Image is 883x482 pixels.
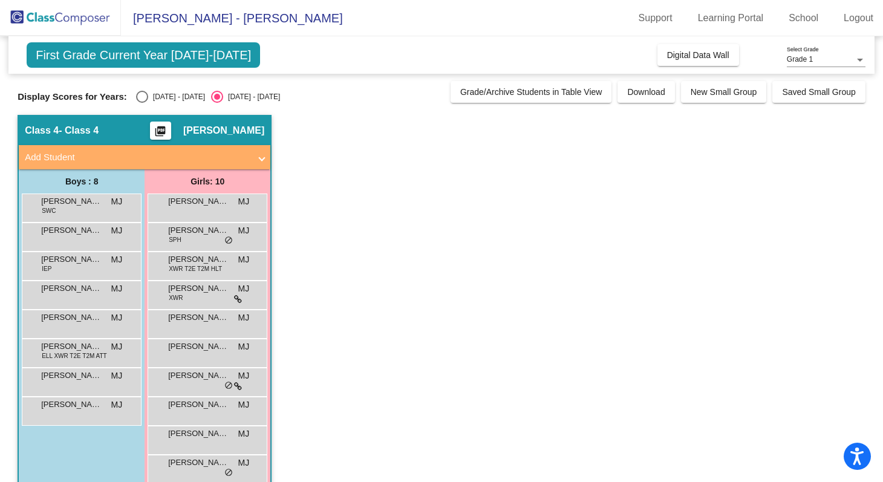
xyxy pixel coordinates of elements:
span: do_not_disturb_alt [224,236,233,246]
span: MJ [238,370,250,382]
a: School [779,8,828,28]
span: MJ [238,457,250,469]
span: [PERSON_NAME] [168,340,229,353]
span: [PERSON_NAME] [168,311,229,324]
span: MJ [111,282,123,295]
span: MJ [111,340,123,353]
span: First Grade Current Year [DATE]-[DATE] [27,42,260,68]
span: [PERSON_NAME] [41,340,102,353]
button: Digital Data Wall [657,44,739,66]
span: Digital Data Wall [667,50,729,60]
span: XWR [169,293,183,302]
span: do_not_disturb_alt [224,468,233,478]
div: Boys : 8 [19,169,145,194]
span: Grade 1 [787,55,813,64]
span: Display Scores for Years: [18,91,127,102]
mat-icon: picture_as_pdf [153,125,168,142]
span: [PERSON_NAME] [168,399,229,411]
span: [PERSON_NAME] [168,428,229,440]
span: [PERSON_NAME] [168,282,229,295]
span: - Class 4 [59,125,99,137]
span: [PERSON_NAME] [168,370,229,382]
button: Saved Small Group [772,81,865,103]
mat-radio-group: Select an option [136,91,280,103]
span: SWC [42,206,56,215]
span: [PERSON_NAME] [41,282,102,295]
span: [PERSON_NAME] [41,224,102,236]
mat-expansion-panel-header: Add Student [19,145,270,169]
a: Logout [834,8,883,28]
span: Saved Small Group [782,87,855,97]
span: SPH [169,235,181,244]
span: [PERSON_NAME] - [PERSON_NAME] [121,8,343,28]
span: [PERSON_NAME] [168,224,229,236]
span: [PERSON_NAME] [41,370,102,382]
span: MJ [238,253,250,266]
button: Print Students Details [150,122,171,140]
span: [PERSON_NAME] [168,253,229,265]
button: Grade/Archive Students in Table View [451,81,612,103]
span: MJ [238,399,250,411]
div: [DATE] - [DATE] [223,91,280,102]
span: MJ [111,224,123,237]
span: [PERSON_NAME] [41,311,102,324]
span: [PERSON_NAME] [183,125,264,137]
button: New Small Group [681,81,767,103]
div: [DATE] - [DATE] [148,91,205,102]
span: do_not_disturb_alt [224,381,233,391]
span: MJ [111,195,123,208]
span: MJ [238,428,250,440]
span: [PERSON_NAME] [168,195,229,207]
span: MJ [111,399,123,411]
span: IEP [42,264,51,273]
span: MJ [238,282,250,295]
span: MJ [111,253,123,266]
span: [PERSON_NAME] [41,253,102,265]
span: [PERSON_NAME] [168,457,229,469]
span: MJ [111,370,123,382]
span: MJ [238,311,250,324]
span: MJ [238,195,250,208]
span: MJ [238,224,250,237]
span: New Small Group [691,87,757,97]
a: Support [629,8,682,28]
span: ELL XWR T2E T2M ATT [42,351,106,360]
span: Download [627,87,665,97]
span: XWR T2E T2M HLT [169,264,222,273]
span: Grade/Archive Students in Table View [460,87,602,97]
span: Class 4 [25,125,59,137]
span: MJ [111,311,123,324]
span: MJ [238,340,250,353]
span: [PERSON_NAME] [41,399,102,411]
div: Girls: 10 [145,169,270,194]
a: Learning Portal [688,8,774,28]
span: [PERSON_NAME] [41,195,102,207]
button: Download [617,81,674,103]
mat-panel-title: Add Student [25,151,250,164]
